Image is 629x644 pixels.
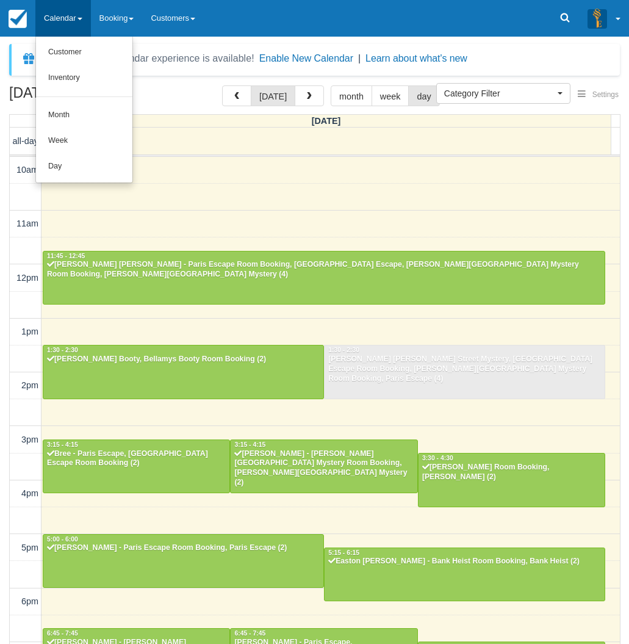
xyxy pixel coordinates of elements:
[251,85,295,106] button: [DATE]
[408,85,439,106] button: day
[331,85,372,106] button: month
[422,455,453,461] span: 3:30 - 4:30
[47,253,85,259] span: 11:45 - 12:45
[365,53,467,63] a: Learn about what's new
[324,345,605,399] a: 1:30 - 2:30[PERSON_NAME] [PERSON_NAME] Street Mystery, [GEOGRAPHIC_DATA] Escape Room Booking, [PE...
[444,87,555,99] span: Category Filter
[234,449,414,488] div: [PERSON_NAME] - [PERSON_NAME][GEOGRAPHIC_DATA] Mystery Room Booking, [PERSON_NAME][GEOGRAPHIC_DAT...
[43,534,324,588] a: 5:00 - 6:00[PERSON_NAME] - Paris Escape Room Booking, Paris Escape (2)
[21,543,38,552] span: 5pm
[328,347,359,353] span: 1:30 - 2:30
[9,10,27,28] img: checkfront-main-nav-mini-logo.png
[21,596,38,606] span: 6pm
[47,347,78,353] span: 1:30 - 2:30
[47,630,78,637] span: 6:45 - 7:45
[36,65,132,91] a: Inventory
[328,557,602,566] div: Easton [PERSON_NAME] - Bank Heist Room Booking, Bank Heist (2)
[422,463,602,482] div: [PERSON_NAME] Room Booking, [PERSON_NAME] (2)
[16,165,38,175] span: 10am
[592,90,619,99] span: Settings
[16,273,38,283] span: 12pm
[47,536,78,543] span: 5:00 - 6:00
[46,355,320,364] div: [PERSON_NAME] Booty, Bellamys Booty Room Booking (2)
[36,40,132,65] a: Customer
[9,85,164,108] h2: [DATE]
[588,9,607,28] img: A3
[35,37,133,183] ul: Calendar
[436,83,570,104] button: Category Filter
[46,543,320,553] div: [PERSON_NAME] - Paris Escape Room Booking, Paris Escape (2)
[234,441,265,448] span: 3:15 - 4:15
[46,449,226,469] div: Bree - Paris Escape, [GEOGRAPHIC_DATA] Escape Room Booking (2)
[21,380,38,390] span: 2pm
[47,441,78,448] span: 3:15 - 4:15
[21,327,38,336] span: 1pm
[36,154,132,179] a: Day
[43,440,230,493] a: 3:15 - 4:15Bree - Paris Escape, [GEOGRAPHIC_DATA] Escape Room Booking (2)
[259,52,353,65] button: Enable New Calendar
[328,355,602,384] div: [PERSON_NAME] [PERSON_NAME] Street Mystery, [GEOGRAPHIC_DATA] Escape Room Booking, [PERSON_NAME][...
[312,116,341,126] span: [DATE]
[372,85,409,106] button: week
[570,86,626,104] button: Settings
[230,440,417,493] a: 3:15 - 4:15[PERSON_NAME] - [PERSON_NAME][GEOGRAPHIC_DATA] Mystery Room Booking, [PERSON_NAME][GEO...
[234,630,265,637] span: 6:45 - 7:45
[358,53,361,63] span: |
[41,51,254,66] div: A new Booking Calendar experience is available!
[21,488,38,498] span: 4pm
[418,453,605,507] a: 3:30 - 4:30[PERSON_NAME] Room Booking, [PERSON_NAME] (2)
[43,345,324,399] a: 1:30 - 2:30[PERSON_NAME] Booty, Bellamys Booty Room Booking (2)
[36,128,132,154] a: Week
[36,103,132,128] a: Month
[13,136,38,146] span: all-day
[46,260,602,280] div: [PERSON_NAME] [PERSON_NAME] - Paris Escape Room Booking, [GEOGRAPHIC_DATA] Escape, [PERSON_NAME][...
[328,549,359,556] span: 5:15 - 6:15
[324,548,605,601] a: 5:15 - 6:15Easton [PERSON_NAME] - Bank Heist Room Booking, Bank Heist (2)
[21,435,38,444] span: 3pm
[43,251,605,305] a: 11:45 - 12:45[PERSON_NAME] [PERSON_NAME] - Paris Escape Room Booking, [GEOGRAPHIC_DATA] Escape, [...
[16,219,38,228] span: 11am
